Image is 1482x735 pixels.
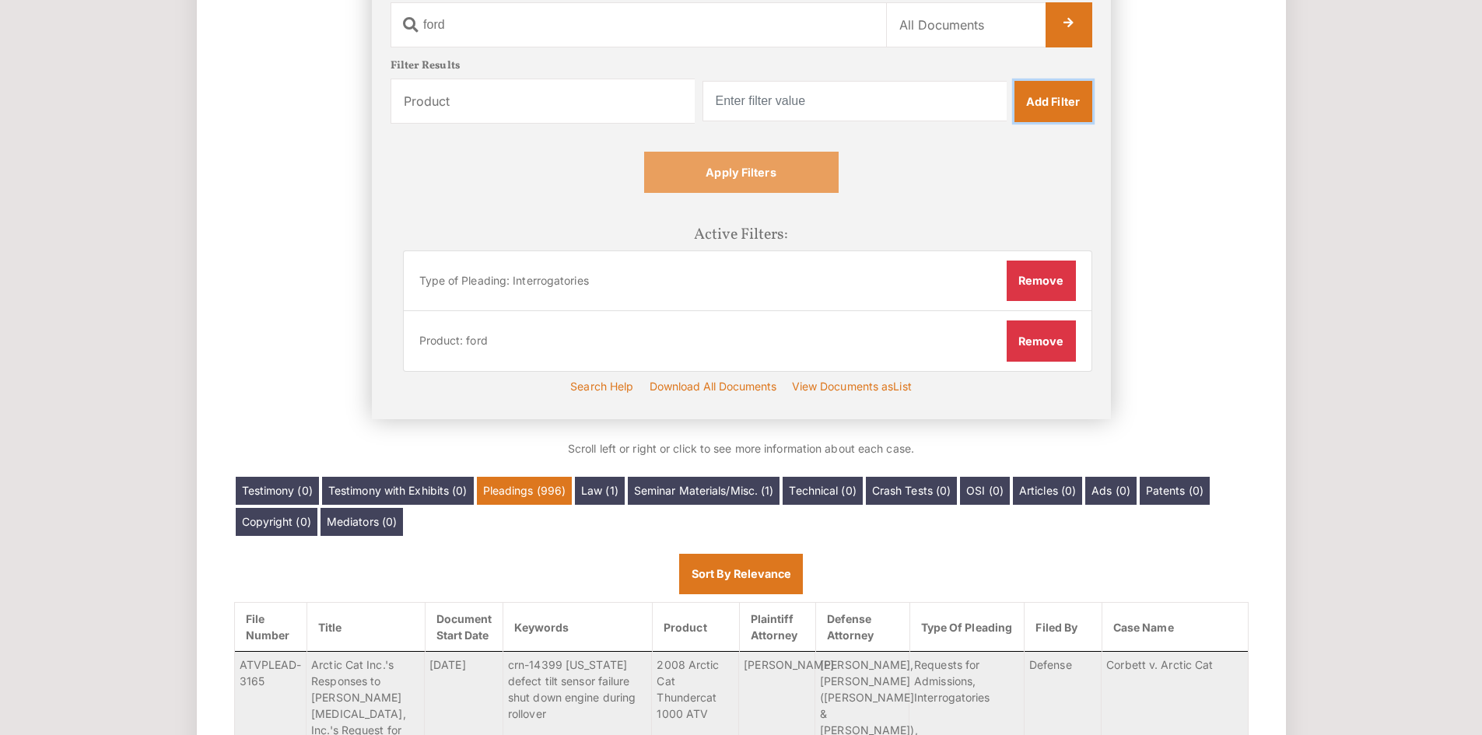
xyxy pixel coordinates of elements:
[893,380,911,393] span: List
[909,611,1024,642] a: Type Of Pleading
[321,508,403,536] a: Mediators (0)
[1013,477,1082,505] a: Articles (0)
[235,603,307,651] a: File Number
[391,60,1092,73] h5: Filter Results
[1029,658,1072,671] span: Defense
[419,270,589,292] span: Type of Pleading: Interrogatories
[1106,658,1213,671] span: Corbett v. Arctic Cat
[1007,261,1076,301] button: Remove
[694,226,789,244] h4: Active Filters:
[783,477,862,505] a: Technical (0)
[628,477,780,505] a: Seminar Materials/Misc. (1)
[914,658,990,704] span: Requests for Admissions, Interrogatories
[815,603,909,651] a: Defense Attorney
[419,330,488,352] span: Product: ford
[744,658,834,671] span: [PERSON_NAME]
[236,477,319,505] a: Testimony (0)
[429,658,466,671] span: [DATE]
[503,611,651,642] a: Keywords
[702,81,1007,121] input: Enter filter value
[508,658,636,720] span: crn-14399 [US_STATE] defect tilt sensor failure shut down engine during rollover
[657,658,719,720] span: 2008 Arctic Cat Thundercat 1000 ATV
[652,611,738,642] a: Product
[322,477,474,505] a: Testimony with Exhibits (0)
[1140,477,1210,505] a: Patents (0)
[866,477,958,505] a: Crash Tests (0)
[425,603,503,651] a: Document Start Date
[307,611,424,642] a: Title
[644,152,839,192] a: Apply Filters
[236,508,317,536] a: Copyright (0)
[240,658,302,688] span: ATVPLEAD-3165
[960,477,1010,505] a: OSI (0)
[789,375,915,397] a: View Documents asList
[567,375,636,397] a: Search Help
[1025,611,1101,642] a: Filed By
[679,554,803,594] input: Sort By Relevance
[1007,320,1076,361] button: Remove
[1085,477,1137,505] a: Ads (0)
[1014,81,1092,121] a: Add Filter
[477,477,573,505] a: Pleadings (996)
[234,438,1249,460] p: Scroll left or right or click to see more information about each case.
[646,375,780,397] input: Download All Documents
[575,477,625,505] a: Law (1)
[1102,611,1247,642] a: Case Name
[739,603,815,651] a: Plaintiff Attorney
